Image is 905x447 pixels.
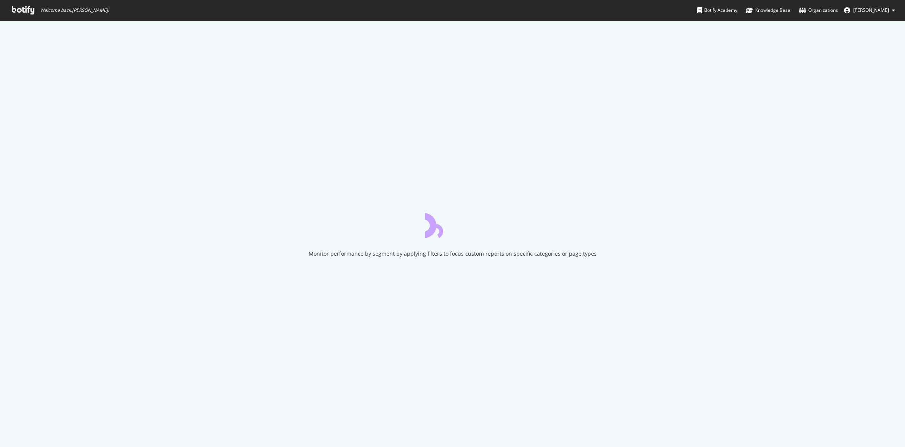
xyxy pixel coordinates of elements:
div: Monitor performance by segment by applying filters to focus custom reports on specific categories... [309,250,597,258]
button: [PERSON_NAME] [838,4,901,16]
div: Botify Academy [697,6,737,14]
div: Knowledge Base [746,6,790,14]
span: Welcome back, [PERSON_NAME] ! [40,7,109,13]
div: animation [425,210,480,238]
div: Organizations [799,6,838,14]
span: Brendan O'Connell [853,7,889,13]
